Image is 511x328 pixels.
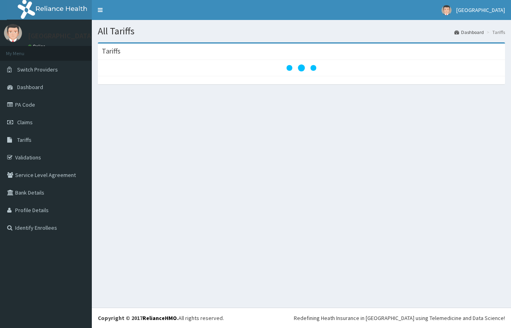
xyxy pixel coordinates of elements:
p: [GEOGRAPHIC_DATA] [28,32,94,40]
span: Switch Providers [17,66,58,73]
span: Dashboard [17,83,43,91]
strong: Copyright © 2017 . [98,314,178,322]
footer: All rights reserved. [92,308,511,328]
img: User Image [4,24,22,42]
h1: All Tariffs [98,26,505,36]
a: Online [28,44,47,49]
a: RelianceHMO [143,314,177,322]
h3: Tariffs [102,48,121,55]
svg: audio-loading [285,52,317,84]
div: Redefining Heath Insurance in [GEOGRAPHIC_DATA] using Telemedicine and Data Science! [294,314,505,322]
span: [GEOGRAPHIC_DATA] [456,6,505,14]
li: Tariffs [485,29,505,36]
span: Claims [17,119,33,126]
a: Dashboard [454,29,484,36]
img: User Image [442,5,452,15]
span: Tariffs [17,136,32,143]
